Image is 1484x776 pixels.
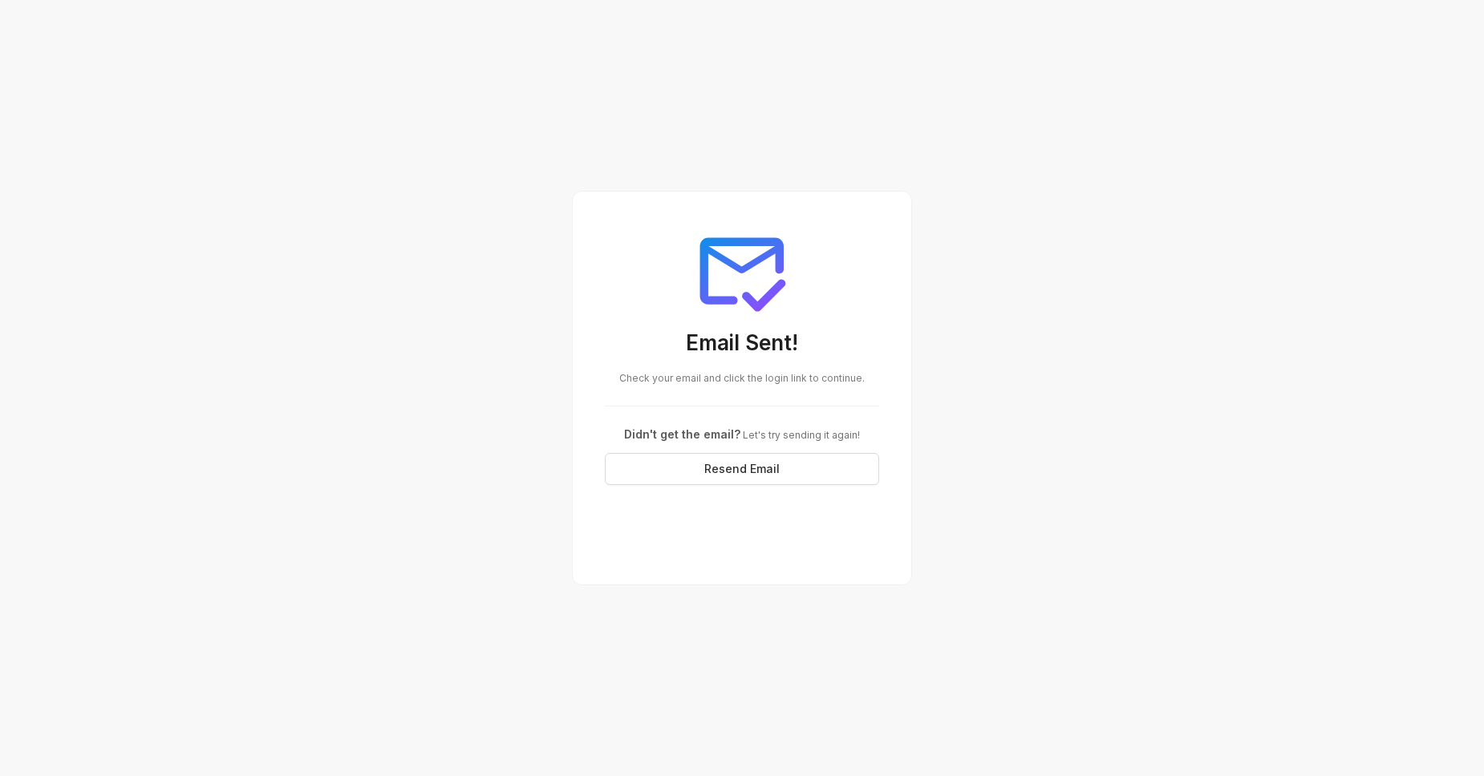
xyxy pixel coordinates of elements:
[605,329,879,359] h3: Email Sent!
[624,427,740,441] span: Didn't get the email?
[740,429,860,441] span: Let's try sending it again!
[704,460,780,478] span: Resend Email
[619,372,865,384] span: Check your email and click the login link to continue.
[605,453,879,485] button: Resend Email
